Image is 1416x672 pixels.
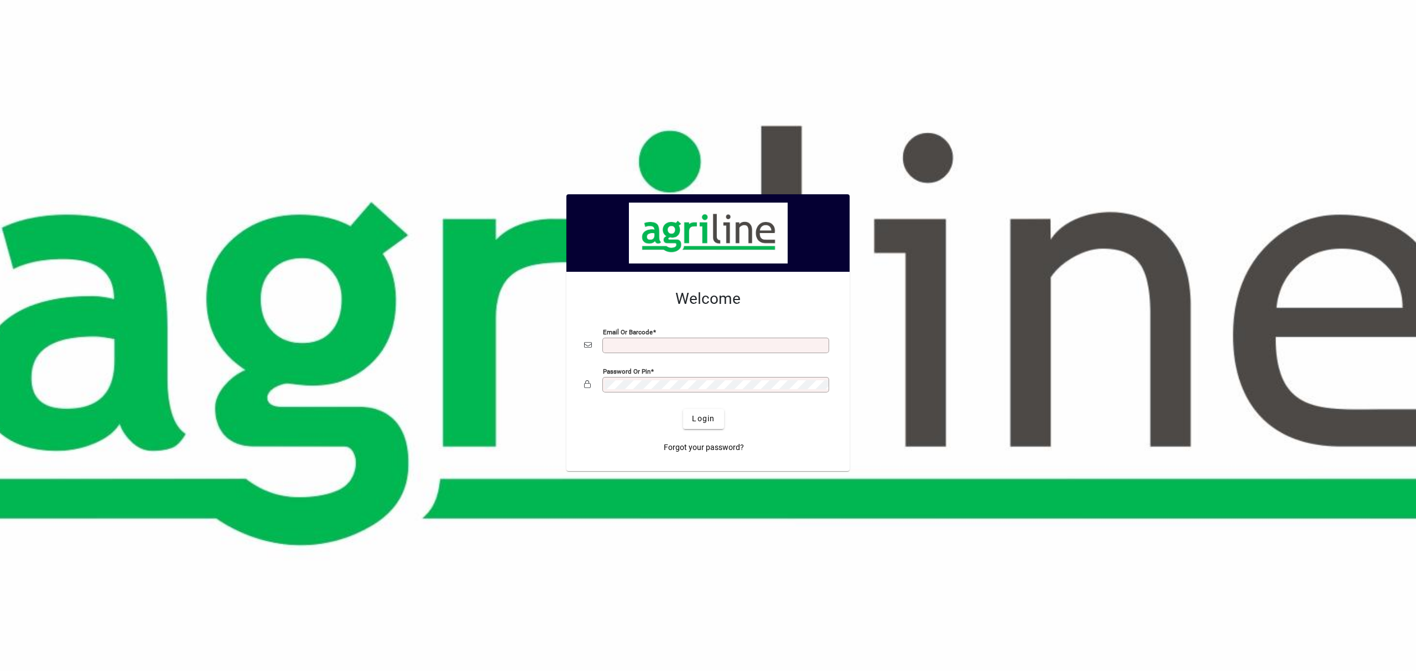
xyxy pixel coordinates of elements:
a: Forgot your password? [659,438,748,458]
mat-label: Password or Pin [603,367,650,375]
button: Login [683,409,723,429]
span: Login [692,413,715,425]
mat-label: Email or Barcode [603,328,653,335]
h2: Welcome [584,290,832,308]
span: Forgot your password? [664,442,744,453]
